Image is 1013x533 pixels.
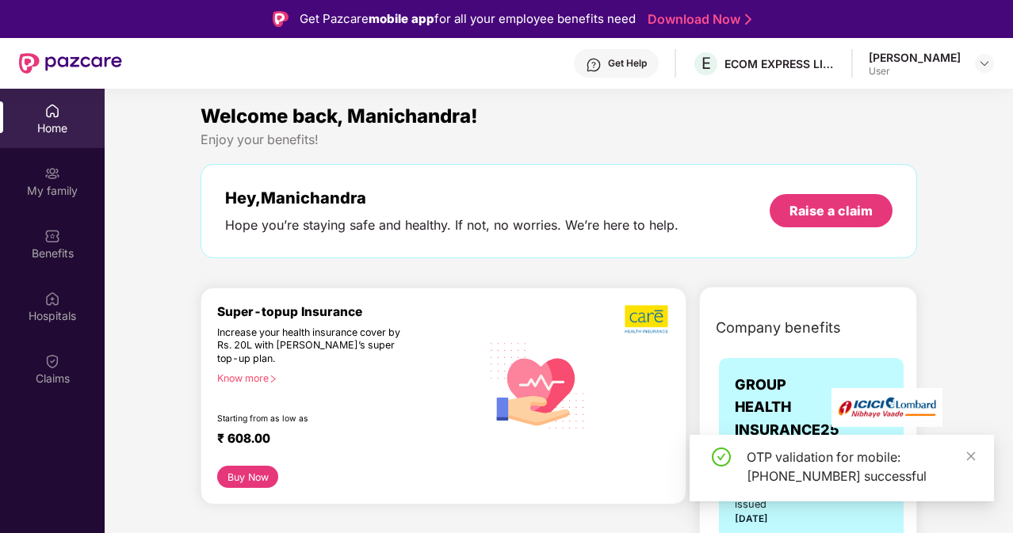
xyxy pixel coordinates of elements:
img: Stroke [745,11,751,28]
span: right [269,375,277,383]
img: Logo [273,11,289,27]
div: ₹ 608.00 [217,431,465,450]
div: Super-topup Insurance [217,304,481,319]
img: insurerLogo [831,388,942,427]
img: svg+xml;base64,PHN2ZyBpZD0iSGVscC0zMngzMiIgeG1sbnM9Imh0dHA6Ly93d3cudzMub3JnLzIwMDAvc3ZnIiB3aWR0aD... [586,57,602,73]
div: Increase your health insurance cover by Rs. 20L with [PERSON_NAME]’s super top-up plan. [217,326,413,366]
div: Enjoy your benefits! [201,131,917,148]
span: close [965,451,977,462]
div: OTP validation for mobile: [PHONE_NUMBER] successful [747,447,975,485]
div: Get Pazcare for all your employee benefits need [300,10,636,29]
button: Buy Now [217,466,278,488]
img: svg+xml;base64,PHN2ZyB4bWxucz0iaHR0cDovL3d3dy53My5vcmcvMjAwMC9zdmciIHhtbG5zOnhsaW5rPSJodHRwOi8vd3... [481,327,594,442]
img: svg+xml;base64,PHN2ZyBpZD0iQ2xhaW0iIHhtbG5zPSJodHRwOi8vd3d3LnczLm9yZy8yMDAwL3N2ZyIgd2lkdGg9IjIwIi... [44,353,60,369]
span: check-circle [712,447,731,466]
a: Download Now [648,11,747,28]
span: E [701,54,711,73]
strong: mobile app [369,11,434,26]
div: Know more [217,372,472,383]
img: svg+xml;base64,PHN2ZyB3aWR0aD0iMjAiIGhlaWdodD0iMjAiIHZpZXdCb3g9IjAgMCAyMCAyMCIgZmlsbD0ibm9uZSIgeG... [44,166,60,181]
img: svg+xml;base64,PHN2ZyBpZD0iRHJvcGRvd24tMzJ4MzIiIHhtbG5zPSJodHRwOi8vd3d3LnczLm9yZy8yMDAwL3N2ZyIgd2... [978,57,991,70]
div: [PERSON_NAME] [869,50,961,65]
img: svg+xml;base64,PHN2ZyBpZD0iQmVuZWZpdHMiIHhtbG5zPSJodHRwOi8vd3d3LnczLm9yZy8yMDAwL3N2ZyIgd2lkdGg9Ij... [44,228,60,244]
div: Hope you’re staying safe and healthy. If not, no worries. We’re here to help. [225,217,679,234]
div: Get Help [608,57,647,70]
img: b5dec4f62d2307b9de63beb79f102df3.png [625,304,670,334]
img: svg+xml;base64,PHN2ZyBpZD0iSG9tZSIgeG1sbnM9Imh0dHA6Ly93d3cudzMub3JnLzIwMDAvc3ZnIiB3aWR0aD0iMjAiIG... [44,103,60,119]
div: ECOM EXPRESS LIMITED [724,56,835,71]
div: Raise a claim [789,202,873,219]
div: User [869,65,961,78]
div: Hey, Manichandra [225,188,679,207]
span: [DATE] [735,513,768,524]
img: New Pazcare Logo [19,53,122,74]
div: Starting from as low as [217,413,414,424]
span: Welcome back, Manichandra! [201,105,478,128]
span: Company benefits [716,317,841,339]
img: svg+xml;base64,PHN2ZyBpZD0iSG9zcGl0YWxzIiB4bWxucz0iaHR0cDovL3d3dy53My5vcmcvMjAwMC9zdmciIHdpZHRoPS... [44,291,60,306]
span: GROUP HEALTH INSURANCE25 [735,374,839,441]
